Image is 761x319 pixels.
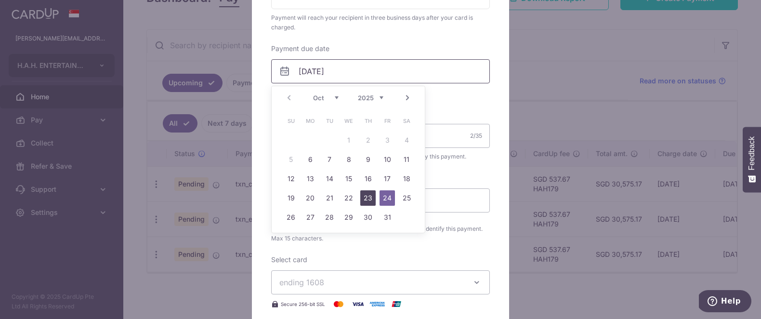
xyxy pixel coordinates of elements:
div: Payment will reach your recipient in three business days after your card is charged. [271,13,490,32]
a: 12 [283,171,299,186]
label: Payment due date [271,44,329,53]
span: Tuesday [322,113,337,129]
a: 20 [302,190,318,206]
a: 21 [322,190,337,206]
span: Wednesday [341,113,356,129]
button: ending 1608 [271,270,490,294]
a: 6 [302,152,318,167]
a: 30 [360,210,376,225]
iframe: Opens a widget where you can find more information [699,290,751,314]
span: Secure 256-bit SSL [281,300,325,308]
button: Feedback - Show survey [743,127,761,192]
img: Visa [348,298,367,310]
a: 8 [341,152,356,167]
a: 23 [360,190,376,206]
a: 16 [360,171,376,186]
a: 31 [380,210,395,225]
span: Thursday [360,113,376,129]
img: American Express [367,298,387,310]
a: 9 [360,152,376,167]
a: 25 [399,190,414,206]
a: 22 [341,190,356,206]
span: Feedback [748,136,756,170]
a: 11 [399,152,414,167]
a: 19 [283,190,299,206]
span: Saturday [399,113,414,129]
span: ending 1608 [279,278,324,287]
a: 24 [380,190,395,206]
span: Monday [302,113,318,129]
span: Friday [380,113,395,129]
a: 27 [302,210,318,225]
a: 28 [322,210,337,225]
a: 7 [322,152,337,167]
img: Mastercard [329,298,348,310]
a: 10 [380,152,395,167]
a: 14 [322,171,337,186]
a: 13 [302,171,318,186]
span: This will show on your credit card statement to help you identify this payment. Max 15 characters. [271,224,490,243]
label: Select card [271,255,307,265]
img: UnionPay [387,298,406,310]
a: 15 [341,171,356,186]
a: 17 [380,171,395,186]
div: 2/35 [470,131,482,141]
a: 29 [341,210,356,225]
a: 26 [283,210,299,225]
span: Sunday [283,113,299,129]
a: 18 [399,171,414,186]
input: DD / MM / YYYY [271,59,490,83]
a: Next [402,92,413,104]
